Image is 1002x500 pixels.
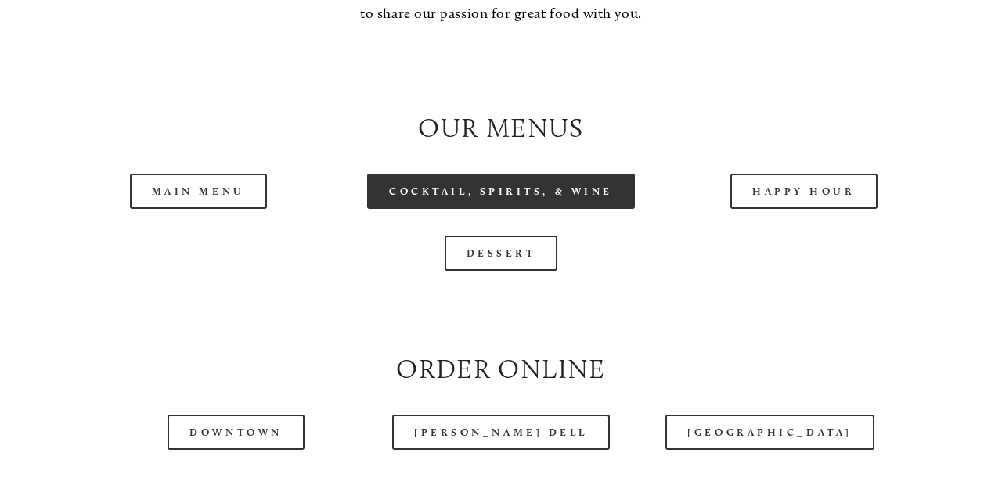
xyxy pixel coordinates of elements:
h2: Our Menus [60,110,942,147]
a: [PERSON_NAME] Dell [392,415,610,450]
a: [GEOGRAPHIC_DATA] [665,415,874,450]
a: Cocktail, Spirits, & Wine [367,174,635,209]
a: Dessert [445,236,558,271]
a: Main Menu [130,174,267,209]
a: Happy Hour [730,174,878,209]
h2: Order Online [60,351,942,388]
a: Downtown [168,415,304,450]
